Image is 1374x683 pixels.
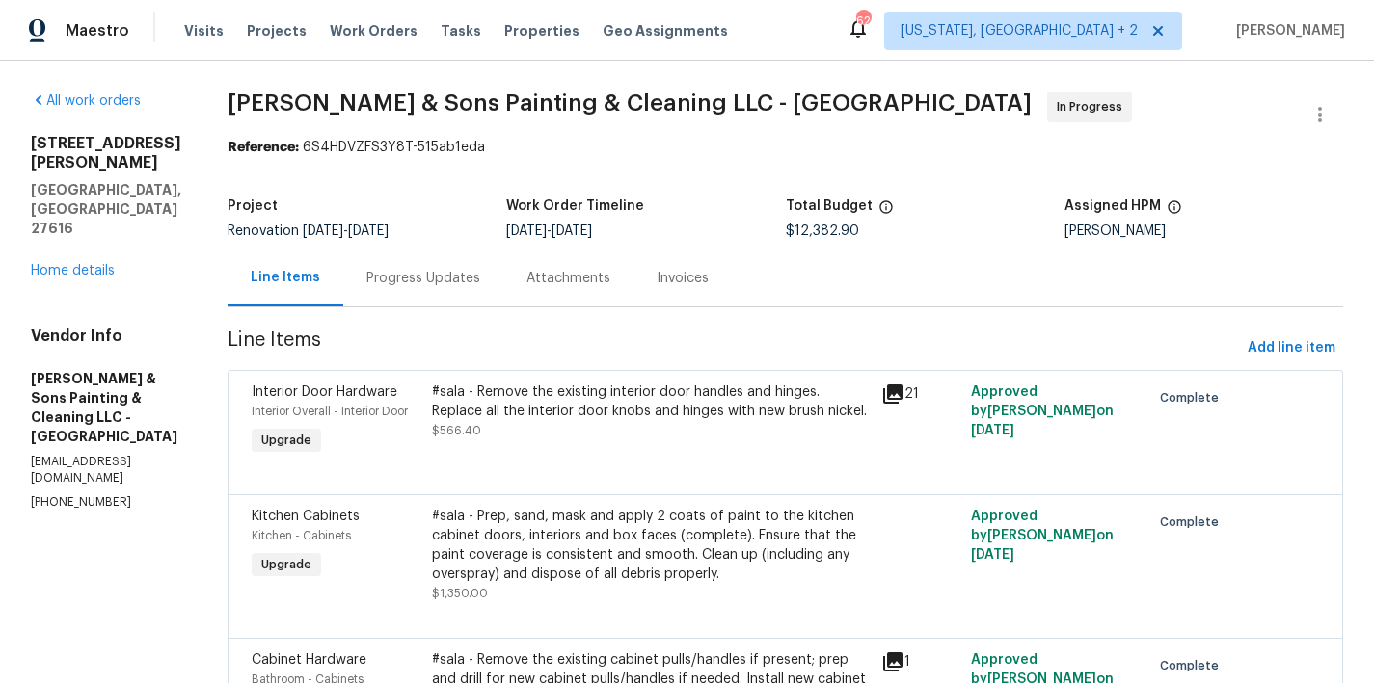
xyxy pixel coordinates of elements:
[303,224,389,238] span: -
[432,425,481,436] span: $566.40
[506,199,644,213] h5: Work Order Timeline
[330,21,418,40] span: Work Orders
[506,224,547,238] span: [DATE]
[878,199,894,224] span: The total cost of line items that have been proposed by Opendoor. This sum includes line items th...
[252,510,360,523] span: Kitchen Cabinets
[303,224,343,238] span: [DATE]
[247,21,307,40] span: Projects
[971,424,1014,437] span: [DATE]
[252,406,408,417] span: Interior Overall - Interior Door
[228,199,278,213] h5: Project
[228,141,299,154] b: Reference:
[254,431,319,450] span: Upgrade
[66,21,129,40] span: Maestro
[252,530,351,541] span: Kitchen - Cabinets
[432,588,488,599] span: $1,350.00
[31,264,115,277] a: Home details
[31,180,181,238] h5: [GEOGRAPHIC_DATA], [GEOGRAPHIC_DATA] 27616
[1228,21,1345,40] span: [PERSON_NAME]
[252,653,366,667] span: Cabinet Hardware
[1064,199,1161,213] h5: Assigned HPM
[228,138,1343,157] div: 6S4HDVZFS3Y8T-515ab1eda
[228,92,1032,115] span: [PERSON_NAME] & Sons Painting & Cleaning LLC - [GEOGRAPHIC_DATA]
[441,24,481,38] span: Tasks
[252,385,397,399] span: Interior Door Hardware
[526,269,610,288] div: Attachments
[881,382,959,406] div: 21
[1240,330,1343,366] button: Add line item
[31,134,181,172] h2: [STREET_ADDRESS][PERSON_NAME]
[1160,512,1226,532] span: Complete
[786,199,873,213] h5: Total Budget
[254,555,319,574] span: Upgrade
[31,494,181,511] p: [PHONE_NUMBER]
[31,369,181,446] h5: [PERSON_NAME] & Sons Painting & Cleaning LLC - [GEOGRAPHIC_DATA]
[506,224,592,238] span: -
[971,385,1114,437] span: Approved by [PERSON_NAME] on
[432,507,870,584] div: #sala - Prep, sand, mask and apply 2 coats of paint to the kitchen cabinet doors, interiors and b...
[1160,388,1226,407] span: Complete
[971,510,1114,562] span: Approved by [PERSON_NAME] on
[901,21,1138,40] span: [US_STATE], [GEOGRAPHIC_DATA] + 2
[971,548,1014,562] span: [DATE]
[856,12,870,31] div: 62
[251,268,320,287] div: Line Items
[1167,199,1182,224] span: The hpm assigned to this work order.
[366,269,480,288] div: Progress Updates
[1057,97,1130,117] span: In Progress
[31,94,141,108] a: All work orders
[504,21,579,40] span: Properties
[552,224,592,238] span: [DATE]
[1248,336,1335,360] span: Add line item
[603,21,728,40] span: Geo Assignments
[657,269,709,288] div: Invoices
[228,330,1240,366] span: Line Items
[786,224,859,238] span: $12,382.90
[1064,224,1343,238] div: [PERSON_NAME]
[31,327,181,346] h4: Vendor Info
[184,21,224,40] span: Visits
[31,454,181,486] p: [EMAIL_ADDRESS][DOMAIN_NAME]
[1160,656,1226,675] span: Complete
[228,224,389,238] span: Renovation
[348,224,389,238] span: [DATE]
[432,382,870,421] div: #sala - Remove the existing interior door handles and hinges. Replace all the interior door knobs...
[881,650,959,673] div: 1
